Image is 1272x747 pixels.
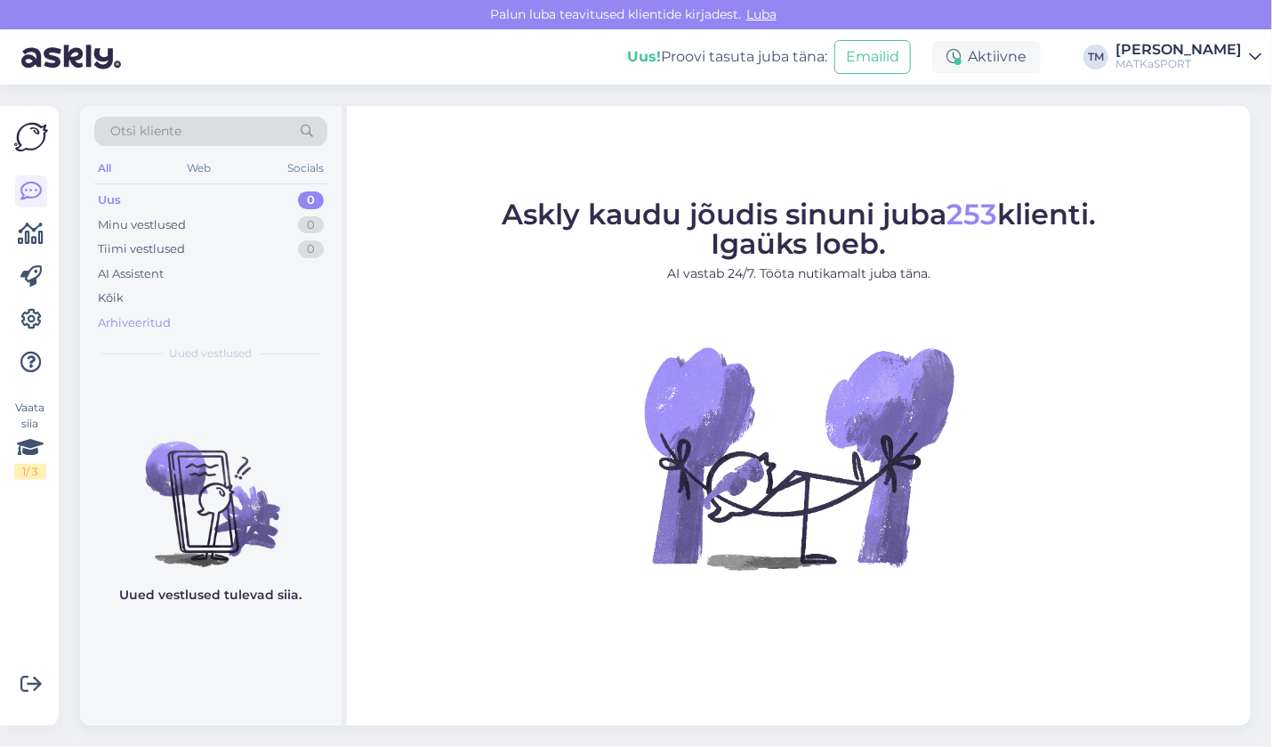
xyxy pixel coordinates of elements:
[80,410,342,570] img: No chats
[110,122,181,141] span: Otsi kliente
[627,46,827,68] div: Proovi tasuta juba täna:
[1115,43,1242,57] div: [PERSON_NAME]
[1083,45,1108,69] div: TM
[14,464,46,480] div: 1 / 3
[502,197,1096,261] span: Askly kaudu jõudis sinuni juba klienti. Igaüks loeb.
[98,240,185,258] div: Tiimi vestlused
[834,40,911,74] button: Emailid
[120,586,302,605] p: Uued vestlused tulevad siia.
[932,41,1041,73] div: Aktiivne
[94,157,115,180] div: All
[298,216,324,234] div: 0
[1115,57,1242,71] div: MATKaSPORT
[946,197,997,231] span: 253
[14,400,46,480] div: Vaata siia
[98,265,164,283] div: AI Assistent
[502,264,1096,283] p: AI vastab 24/7. Tööta nutikamalt juba täna.
[98,191,121,209] div: Uus
[639,297,959,618] img: No Chat active
[284,157,327,180] div: Socials
[14,120,48,154] img: Askly Logo
[98,289,124,307] div: Kõik
[741,6,782,22] span: Luba
[627,48,661,65] b: Uus!
[98,314,171,332] div: Arhiveeritud
[170,345,253,361] span: Uued vestlused
[298,240,324,258] div: 0
[184,157,215,180] div: Web
[298,191,324,209] div: 0
[1115,43,1261,71] a: [PERSON_NAME]MATKaSPORT
[98,216,186,234] div: Minu vestlused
